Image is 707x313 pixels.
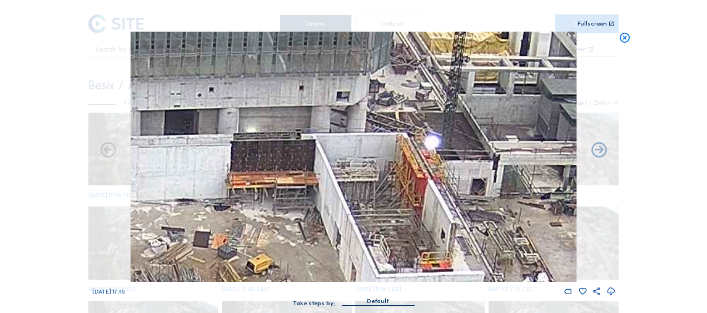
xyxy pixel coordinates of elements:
[92,288,125,295] span: [DATE] 17:45
[367,296,389,306] div: Default
[99,142,117,160] i: Forward
[590,142,608,160] i: Back
[577,21,607,27] div: Fullscreen
[342,296,414,305] div: Default
[131,32,576,282] img: Image
[293,300,335,306] div: Take steps by:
